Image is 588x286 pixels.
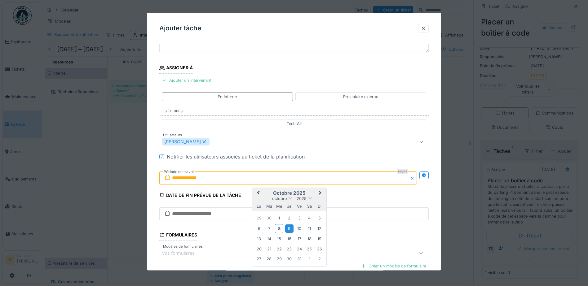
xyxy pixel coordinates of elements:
[305,224,314,232] div: Choose samedi 11 octobre 2025
[315,235,324,243] div: Choose dimanche 19 octobre 2025
[285,235,294,243] div: Choose jeudi 16 octobre 2025
[162,244,204,249] label: Modèles de formulaires
[162,138,210,145] div: [PERSON_NAME]
[285,255,294,263] div: Choose jeudi 30 octobre 2025
[305,235,314,243] div: Choose samedi 18 octobre 2025
[159,190,241,201] div: Date de fin prévue de la tâche
[265,224,273,232] div: Choose mardi 7 octobre 2025
[255,202,263,210] div: lundi
[285,245,294,253] div: Choose jeudi 23 octobre 2025
[255,245,263,253] div: Choose lundi 20 octobre 2025
[159,24,201,32] h3: Ajouter tâche
[315,245,324,253] div: Choose dimanche 26 octobre 2025
[254,213,325,264] div: Month octobre, 2025
[272,196,287,201] span: octobre
[159,76,214,84] div: Ajouter un intervenant
[167,153,305,160] div: Notifier les utilisateurs associés au ticket de la planification
[265,202,273,210] div: mardi
[159,230,197,240] div: Formulaires
[295,224,303,232] div: Choose vendredi 10 octobre 2025
[275,202,283,210] div: mercredi
[275,255,283,263] div: Choose mercredi 29 octobre 2025
[265,235,273,243] div: Choose mardi 14 octobre 2025
[255,255,263,263] div: Choose lundi 27 octobre 2025
[316,188,326,198] button: Next Month
[305,255,314,263] div: Choose samedi 1 novembre 2025
[295,245,303,253] div: Choose vendredi 24 octobre 2025
[161,108,429,115] label: Les équipes
[305,214,314,222] div: Choose samedi 4 octobre 2025
[297,196,307,201] span: 2025
[275,214,283,222] div: Choose mercredi 1 octobre 2025
[253,188,263,198] button: Previous Month
[255,214,263,222] div: Choose lundi 29 septembre 2025
[305,202,314,210] div: samedi
[295,235,303,243] div: Choose vendredi 17 octobre 2025
[218,93,237,99] div: En interne
[275,235,283,243] div: Choose mercredi 15 octobre 2025
[255,224,263,232] div: Choose lundi 6 octobre 2025
[285,214,294,222] div: Choose jeudi 2 octobre 2025
[397,169,408,174] div: Requis
[295,202,303,210] div: vendredi
[410,171,417,184] button: Close
[265,245,273,253] div: Choose mardi 21 octobre 2025
[359,262,429,270] div: Créer un modèle de formulaire
[255,235,263,243] div: Choose lundi 13 octobre 2025
[295,214,303,222] div: Choose vendredi 3 octobre 2025
[315,224,324,232] div: Choose dimanche 12 octobre 2025
[162,132,183,137] label: Utilisateurs
[343,93,378,99] div: Prestataire externe
[275,245,283,253] div: Choose mercredi 22 octobre 2025
[315,255,324,263] div: Choose dimanche 2 novembre 2025
[162,250,203,257] div: Vos formulaires
[315,214,324,222] div: Choose dimanche 5 octobre 2025
[265,255,273,263] div: Choose mardi 28 octobre 2025
[305,245,314,253] div: Choose samedi 25 octobre 2025
[252,190,326,196] h2: octobre 2025
[275,224,283,233] div: Choose mercredi 8 octobre 2025
[315,202,324,210] div: dimanche
[163,168,195,175] label: Période de travail
[287,120,302,126] div: Tech All
[159,63,193,74] div: Assigner à
[285,224,294,232] div: Choose jeudi 9 octobre 2025
[295,255,303,263] div: Choose vendredi 31 octobre 2025
[265,214,273,222] div: Choose mardi 30 septembre 2025
[285,202,294,210] div: jeudi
